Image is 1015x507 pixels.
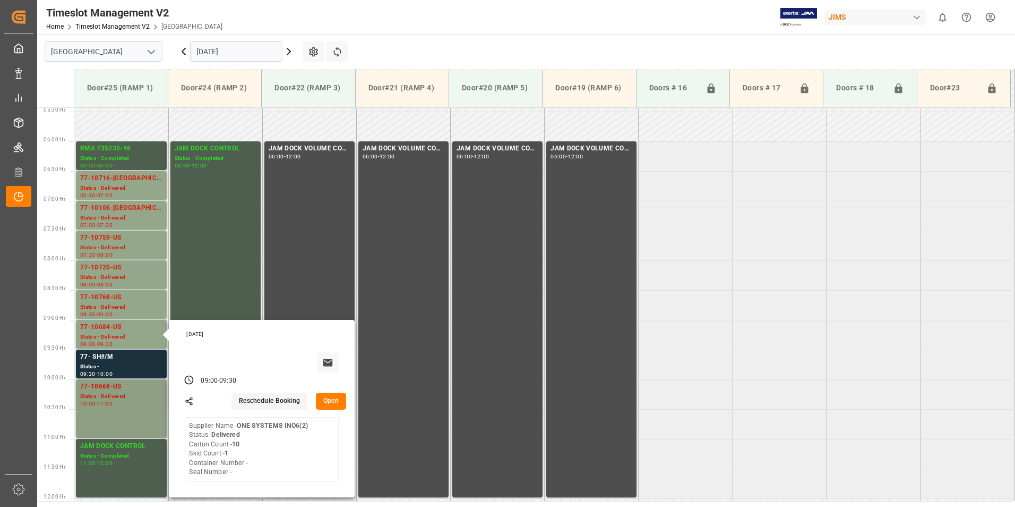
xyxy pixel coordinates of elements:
button: Reschedule Booking [231,393,307,410]
div: Doors # 17 [738,78,795,98]
input: Type to search/select [45,41,162,62]
div: Status - Delivered [80,392,162,401]
div: 07:00 [97,193,113,198]
div: - [218,376,219,386]
div: Door#21 (RAMP 4) [364,78,440,98]
div: - [472,154,474,159]
span: 07:30 Hr [44,226,65,232]
div: 77-10759-US [80,233,162,243]
div: - [284,154,286,159]
span: 07:00 Hr [44,196,65,202]
div: 09:30 [219,376,236,386]
div: 08:30 [97,282,113,287]
div: 11:00 [97,401,113,406]
div: Status - Delivered [80,214,162,223]
div: 07:30 [80,252,96,257]
div: 06:00 [550,154,566,159]
div: Status - Delivered [80,184,162,193]
div: 09:30 [97,342,113,347]
div: 12:00 [286,154,301,159]
div: 12:00 [97,461,113,466]
div: 77-10720-US [80,263,162,273]
div: RMA 735235-Y6 [80,143,162,154]
div: - [378,154,380,159]
div: 77-10716-[GEOGRAPHIC_DATA] [80,173,162,184]
div: Timeslot Management V2 [46,5,222,21]
span: 11:30 Hr [44,464,65,470]
b: 10 [232,441,239,448]
div: [DATE] [183,331,343,338]
div: 12:00 [474,154,489,159]
div: 06:30 [80,193,96,198]
div: 77- SH#/M [80,352,162,362]
span: 08:30 Hr [44,285,65,291]
div: Status - Completed [80,154,162,163]
div: 77-10668-US [80,382,162,392]
div: JAM DOCK VOLUME CONTROL [269,143,350,154]
div: - [96,193,97,198]
span: 09:30 Hr [44,345,65,351]
div: 06:00 [457,154,472,159]
div: 77-10684-US [80,322,162,333]
span: 10:30 Hr [44,404,65,410]
div: - [96,252,97,257]
div: Door#23 [926,78,982,98]
b: 1 [225,450,228,457]
div: - [96,371,97,376]
div: Status - Delivered [80,303,162,312]
div: Supplier Name - Status - Carton Count - Skid Count - Container Number - Seal Number - [189,421,307,477]
div: JIMS [824,10,926,25]
span: 11:00 Hr [44,434,65,440]
div: Door#20 (RAMP 5) [458,78,534,98]
div: - [96,312,97,317]
b: Delivered [211,431,239,438]
div: - [566,154,567,159]
span: 06:00 Hr [44,137,65,142]
div: 09:00 [201,376,218,386]
span: 08:00 Hr [44,256,65,261]
div: 09:00 [97,312,113,317]
div: JAM DOCK VOLUME CONTROL [363,143,444,154]
div: Status - [80,362,162,371]
div: Status - Delivered [80,333,162,342]
span: 09:00 Hr [44,315,65,321]
div: - [96,282,97,287]
div: - [96,401,97,406]
div: 10:00 [80,401,96,406]
div: 06:00 [175,163,190,168]
div: 77-10768-US [80,292,162,303]
input: DD.MM.YYYY [190,41,282,62]
div: Door#25 (RAMP 1) [83,78,159,98]
div: 06:30 [97,163,113,168]
img: Exertis%20JAM%20-%20Email%20Logo.jpg_1722504956.jpg [780,8,817,27]
div: 09:00 [80,342,96,347]
span: 10:00 Hr [44,375,65,381]
div: - [96,223,97,227]
div: Status - Delivered [80,243,162,252]
div: JAM DOCK VOLUME CONTROL [550,143,632,154]
div: 07:00 [80,223,96,227]
div: 08:00 [97,252,113,257]
div: 09:30 [80,371,96,376]
a: Timeslot Management V2 [75,23,150,30]
div: Door#24 (RAMP 2) [177,78,253,98]
div: Door#22 (RAMP 3) [270,78,346,98]
div: JAM DOCK CONTROL [80,441,162,452]
div: 07:30 [97,223,113,227]
div: 06:00 [80,163,96,168]
button: open menu [143,44,159,60]
div: 06:00 [269,154,284,159]
div: 10:00 [97,371,113,376]
div: Doors # 18 [832,78,888,98]
div: 77-10106-[GEOGRAPHIC_DATA] [80,203,162,214]
div: - [96,163,97,168]
span: 12:00 Hr [44,494,65,500]
div: Status - Completed [80,452,162,461]
div: 06:00 [363,154,378,159]
div: 08:00 [80,282,96,287]
div: Doors # 16 [645,78,701,98]
button: show 0 new notifications [931,5,954,29]
button: Help Center [954,5,978,29]
div: Status - Completed [175,154,256,163]
b: ONE SYSTEMS INO6(2) [237,422,308,429]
